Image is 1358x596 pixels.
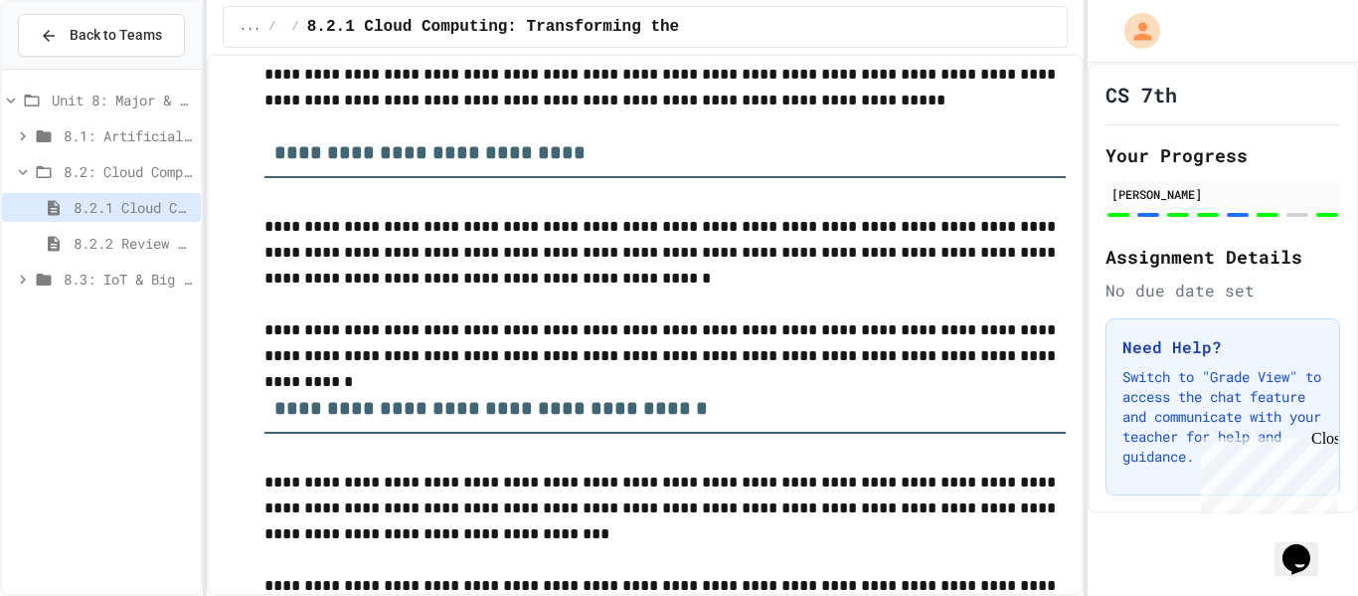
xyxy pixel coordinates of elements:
[307,15,813,39] span: 8.2.1 Cloud Computing: Transforming the Digital World
[52,90,193,110] span: Unit 8: Major & Emerging Technologies
[1103,8,1165,54] div: My Account
[64,161,193,182] span: 8.2: Cloud Computing
[268,19,275,35] span: /
[1274,516,1338,576] iframe: chat widget
[1111,185,1334,203] div: [PERSON_NAME]
[1105,279,1340,302] div: No due date set
[70,25,162,46] span: Back to Teams
[64,125,193,146] span: 8.1: Artificial Intelligence Basics
[292,19,299,35] span: /
[8,8,137,126] div: Chat with us now!Close
[1105,243,1340,271] h2: Assignment Details
[74,233,193,254] span: 8.2.2 Review - Cloud Computing
[18,14,185,57] button: Back to Teams
[64,269,193,290] span: 8.3: IoT & Big Data
[1122,367,1323,467] p: Switch to "Grade View" to access the chat feature and communicate with your teacher for help and ...
[1105,141,1340,169] h2: Your Progress
[74,197,193,218] span: 8.2.1 Cloud Computing: Transforming the Digital World
[1122,335,1323,359] h3: Need Help?
[1193,430,1338,514] iframe: chat widget
[240,19,261,35] span: ...
[1105,81,1177,108] h1: CS 7th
